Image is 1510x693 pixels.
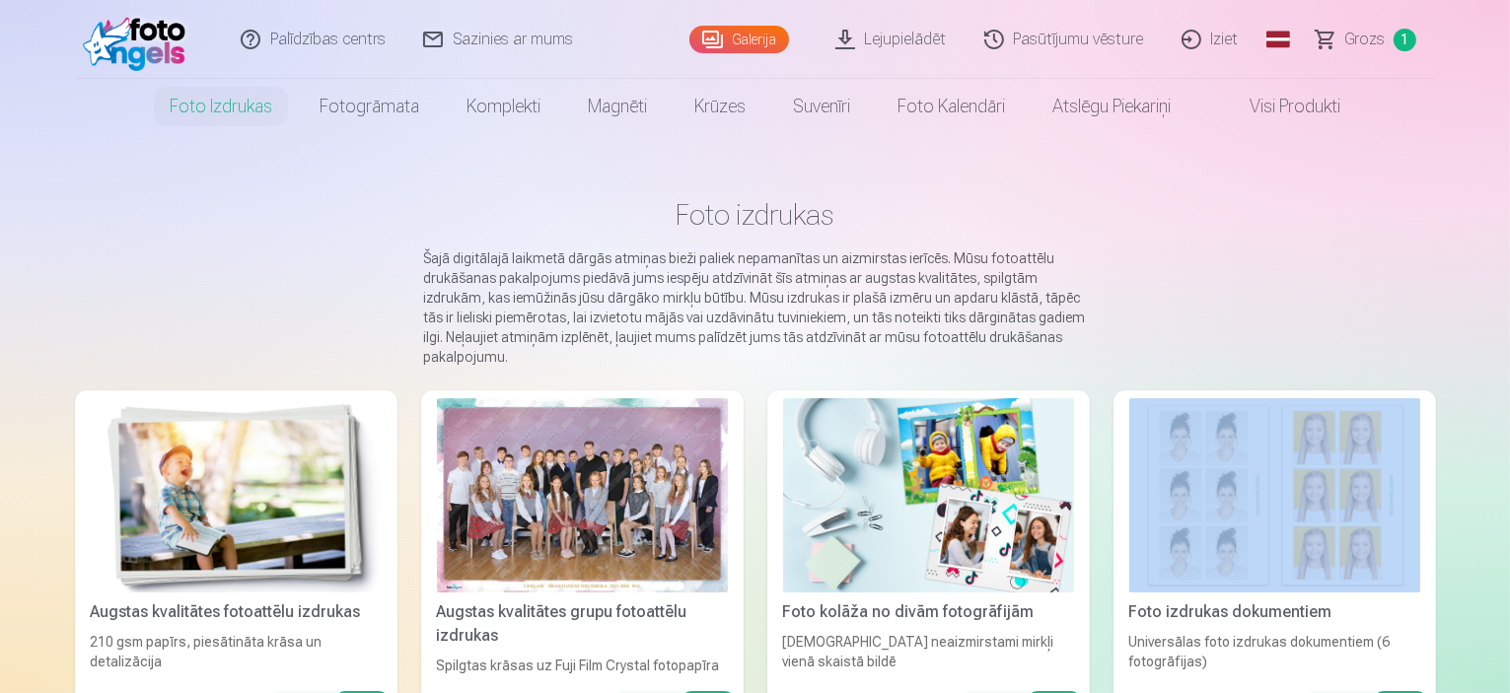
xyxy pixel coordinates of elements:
[769,79,874,134] a: Suvenīri
[1129,398,1420,592] img: Foto izdrukas dokumentiem
[83,632,390,675] div: 210 gsm papīrs, piesātināta krāsa un detalizācija
[775,632,1082,675] div: [DEMOGRAPHIC_DATA] neaizmirstami mirkļi vienā skaistā bildē
[564,79,671,134] a: Magnēti
[1121,600,1428,624] div: Foto izdrukas dokumentiem
[1194,79,1364,134] a: Visi produkti
[146,79,296,134] a: Foto izdrukas
[874,79,1029,134] a: Foto kalendāri
[424,248,1087,367] p: Šajā digitālajā laikmetā dārgās atmiņas bieži paliek nepamanītas un aizmirstas ierīcēs. Mūsu foto...
[1121,632,1428,675] div: Universālas foto izdrukas dokumentiem (6 fotogrāfijas)
[429,656,736,675] div: Spilgtas krāsas uz Fuji Film Crystal fotopapīra
[429,600,736,648] div: Augstas kvalitātes grupu fotoattēlu izdrukas
[1394,29,1416,51] span: 1
[83,600,390,624] div: Augstas kvalitātes fotoattēlu izdrukas
[775,600,1082,624] div: Foto kolāža no divām fotogrāfijām
[1029,79,1194,134] a: Atslēgu piekariņi
[83,8,196,71] img: /fa1
[783,398,1074,592] img: Foto kolāža no divām fotogrāfijām
[91,197,1420,233] h1: Foto izdrukas
[671,79,769,134] a: Krūzes
[296,79,443,134] a: Fotogrāmata
[1345,28,1386,51] span: Grozs
[91,398,382,592] img: Augstas kvalitātes fotoattēlu izdrukas
[443,79,564,134] a: Komplekti
[689,26,789,53] a: Galerija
